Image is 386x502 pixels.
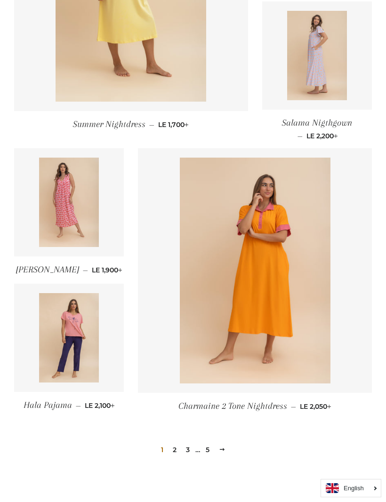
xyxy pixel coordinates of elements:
[262,110,372,148] a: Salama Nigthgown — LE 2,200
[300,402,331,411] span: LE 2,050
[73,119,145,129] span: Summer Nightdress
[138,393,372,420] a: Charmaine 2 Tone Nightdress — LE 2,050
[291,402,296,411] span: —
[282,118,352,128] span: Salama Nigthgown
[306,132,338,140] span: LE 2,200
[326,483,376,493] a: English
[169,443,180,457] a: 2
[14,256,124,283] a: [PERSON_NAME] — LE 1,900
[298,132,303,140] span: —
[92,266,122,274] span: LE 1,900
[149,120,154,129] span: —
[158,120,189,129] span: LE 1,700
[83,266,88,274] span: —
[178,401,287,411] span: Charmaine 2 Tone Nightdress
[14,392,124,419] a: Hala Pajama — LE 2,100
[157,443,167,457] span: 1
[195,446,200,453] span: …
[202,443,213,457] a: 5
[76,401,81,410] span: —
[182,443,193,457] a: 3
[24,400,72,410] span: Hala Pajama
[85,401,115,410] span: LE 2,100
[14,111,248,138] a: Summer Nightdress — LE 1,700
[344,485,364,491] i: English
[16,264,79,275] span: [PERSON_NAME]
